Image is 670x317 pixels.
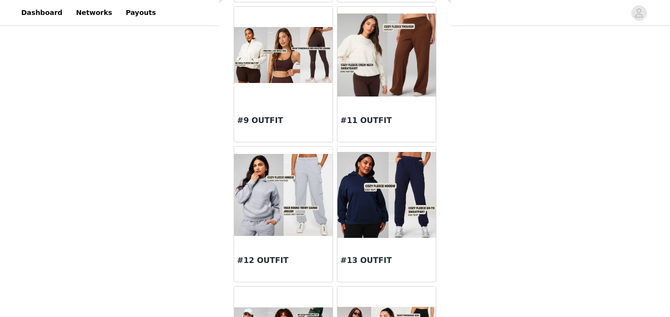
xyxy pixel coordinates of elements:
[234,154,333,235] img: #12 OUTFIT
[340,255,433,266] h3: #13 OUTFIT
[237,115,330,126] h3: #9 OUTFIT
[634,5,643,21] div: avatar
[120,2,162,24] a: Payouts
[15,2,68,24] a: Dashboard
[337,152,436,237] img: #13 OUTFIT
[70,2,118,24] a: Networks
[237,255,330,266] h3: #12 OUTFIT
[340,115,433,126] h3: #11 OUTFIT
[337,14,436,97] img: #11 OUTFIT
[234,27,333,83] img: #9 OUTFIT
